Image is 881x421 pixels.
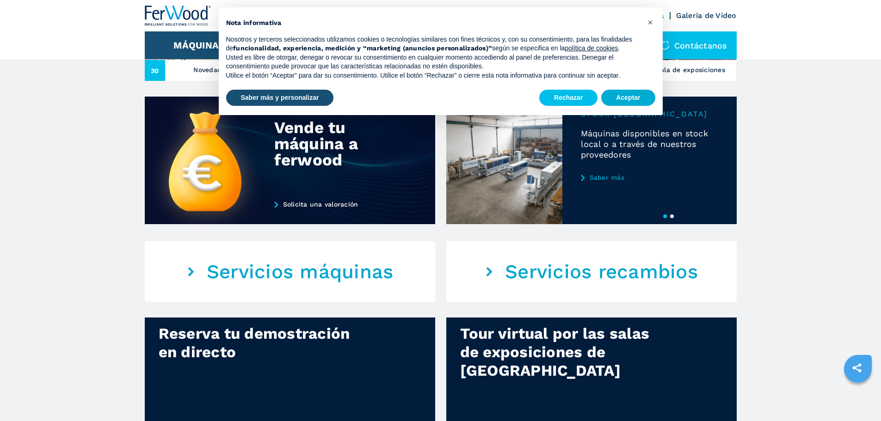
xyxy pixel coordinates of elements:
[226,71,641,80] p: Utilice el botón “Aceptar” para dar su consentimiento. Utilice el botón “Rechazar” o cierre esta ...
[173,40,225,51] button: Máquinas
[145,241,435,302] a: Servicios máquinas
[446,97,562,224] img: Máquinas disponibles en stock local o a través de nuestros proveedores
[226,18,641,28] h2: Nota informativa
[539,90,598,106] button: Rechazar
[226,53,641,71] p: Usted es libre de otorgar, denegar o revocar su consentimiento en cualquier momento accediendo al...
[670,214,674,218] button: 2
[643,15,658,30] button: Cerrar esta nota informativa
[601,90,655,106] button: Aceptar
[145,97,435,224] img: Vende tu máquina a ferwood
[647,17,653,28] span: ×
[446,241,737,302] a: Servicios recambios
[663,214,667,218] button: 1
[460,324,670,380] div: Tour virtual por las salas de exposiciones de [GEOGRAPHIC_DATA]
[145,60,166,81] span: 30
[274,201,402,208] a: Solicita una valoración
[193,63,228,76] h3: Novedades
[651,31,737,59] div: Contáctanos
[845,356,869,379] a: sharethis
[676,11,737,20] a: Galeria de Video
[145,6,211,26] img: Ferwood
[842,379,874,414] iframe: Chat
[565,44,618,52] a: política de cookies
[226,90,334,106] button: Saber más y personalizar
[656,63,725,76] h3: Sala de exposiciones
[226,35,641,53] p: Nosotros y terceros seleccionados utilizamos cookies o tecnologías similares con fines técnicos y...
[207,260,394,283] em: Servicios máquinas
[233,44,492,52] strong: funcionalidad, experiencia, medición y “marketing (anuncios personalizados)”
[159,324,369,361] div: Reserva tu demostración en directo
[581,174,718,181] a: Saber más
[505,260,698,283] em: Servicios recambios
[274,120,395,168] div: Vende tu máquina a ferwood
